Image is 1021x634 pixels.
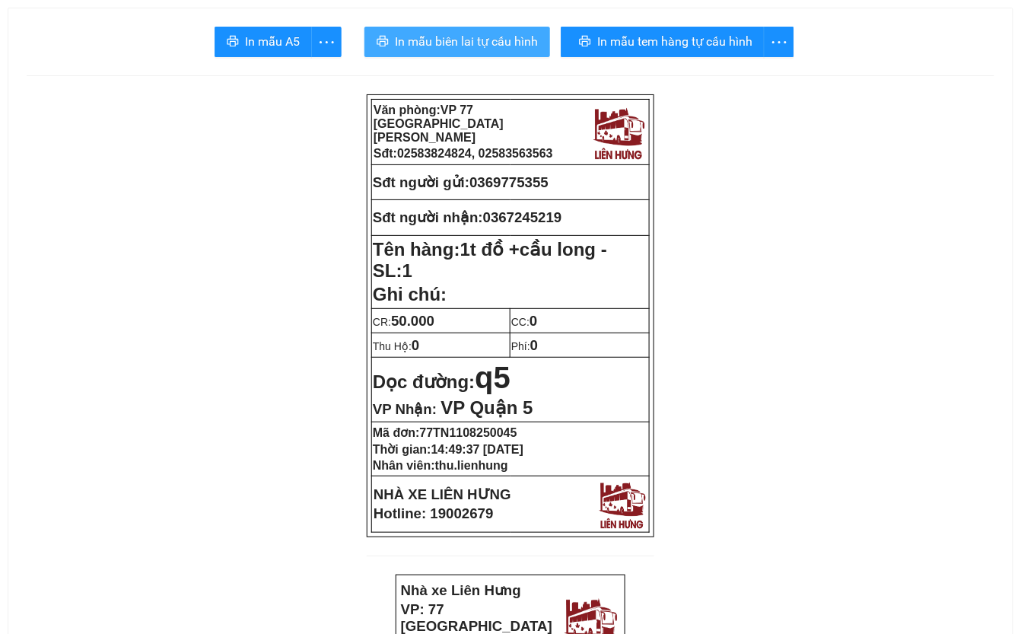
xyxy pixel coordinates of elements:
strong: Dọc đường: [373,371,510,392]
span: 77TN1108250045 [420,426,517,439]
span: VP 77 [GEOGRAPHIC_DATA][PERSON_NAME] [374,104,504,144]
span: 1 [402,260,412,281]
strong: Sđt: [374,147,553,160]
span: 0369775355 [469,174,549,190]
span: 0 [530,313,537,329]
strong: Văn phòng: [374,104,504,144]
strong: Sđt người gửi: [373,174,469,190]
span: In mẫu A5 [245,32,300,51]
span: 1t đồ +cầu long - SL: [373,239,607,281]
button: printerIn mẫu tem hàng tự cấu hình [561,27,765,57]
span: 0 [412,337,419,353]
img: logo [596,478,648,530]
span: Thu Hộ: [373,340,419,352]
span: CC: [511,316,538,328]
button: more [311,27,342,57]
span: In mẫu biên lai tự cấu hình [395,32,538,51]
span: thu.lienhung [435,459,508,472]
button: more [764,27,794,57]
span: VP Nhận: [373,401,437,417]
img: logo [590,104,647,161]
strong: Nhân viên: [373,459,508,472]
span: printer [377,35,389,49]
span: 0 [530,337,538,353]
span: Ghi chú: [373,284,447,304]
span: 0367245219 [483,209,562,225]
span: In mẫu tem hàng tự cấu hình [597,32,752,51]
span: CR: [373,316,434,328]
span: VP Quận 5 [441,397,533,418]
button: printerIn mẫu biên lai tự cấu hình [364,27,550,57]
span: printer [227,35,239,49]
strong: Tên hàng: [373,239,607,281]
span: more [312,33,341,52]
button: printerIn mẫu A5 [215,27,312,57]
strong: Nhà xe Liên Hưng [401,582,521,598]
span: 14:49:37 [DATE] [431,443,524,456]
span: printer [579,35,591,49]
span: Phí: [511,340,538,352]
strong: Hotline: 19002679 [374,505,494,521]
strong: NHÀ XE LIÊN HƯNG [374,486,511,502]
span: 02583824824, 02583563563 [397,147,553,160]
strong: Mã đơn: [373,426,517,439]
strong: Sđt người nhận: [373,209,483,225]
strong: Thời gian: [373,443,523,456]
span: more [765,33,794,52]
span: 50.000 [391,313,434,329]
span: q5 [475,361,510,394]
